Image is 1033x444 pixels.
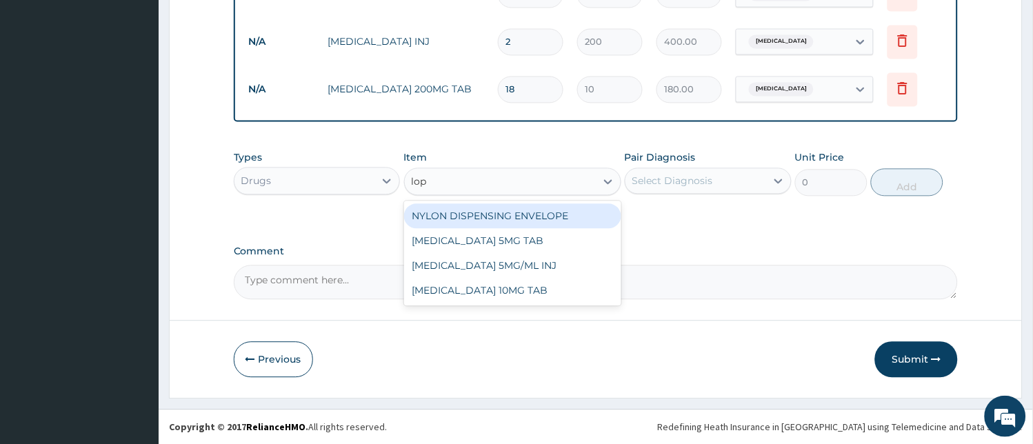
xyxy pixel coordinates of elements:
[625,151,696,165] label: Pair Diagnosis
[241,174,272,188] div: Drugs
[632,174,713,188] div: Select Diagnosis
[234,152,263,164] label: Types
[242,30,321,55] td: N/A
[749,83,814,97] span: [MEDICAL_DATA]
[234,246,959,258] label: Comment
[875,342,958,378] button: Submit
[871,169,943,196] button: Add
[404,279,621,303] div: [MEDICAL_DATA] 10MG TAB
[226,7,259,40] div: Minimize live chat window
[404,254,621,279] div: [MEDICAL_DATA] 5MG/ML INJ
[80,134,190,273] span: We're online!
[658,421,1023,434] div: Redefining Heath Insurance in [GEOGRAPHIC_DATA] using Telemedicine and Data Science!
[404,229,621,254] div: [MEDICAL_DATA] 5MG TAB
[169,421,308,434] strong: Copyright © 2017 .
[72,77,232,95] div: Chat with us now
[246,421,305,434] a: RelianceHMO
[404,204,621,229] div: NYLON DISPENSING ENVELOPE
[234,342,313,378] button: Previous
[242,77,321,103] td: N/A
[26,69,56,103] img: d_794563401_company_1708531726252_794563401
[404,151,428,165] label: Item
[749,35,814,49] span: [MEDICAL_DATA]
[795,151,845,165] label: Unit Price
[321,28,492,56] td: [MEDICAL_DATA] INJ
[321,76,492,103] td: [MEDICAL_DATA] 200MG TAB
[7,296,263,345] textarea: Type your message and hit 'Enter'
